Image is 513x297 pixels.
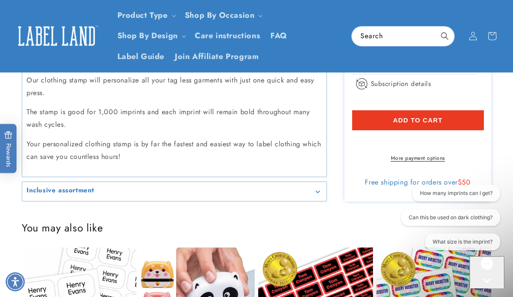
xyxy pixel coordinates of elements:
div: Free shipping for orders over [352,178,484,187]
span: FAQ [270,31,287,41]
img: Label Land [13,23,100,49]
p: Your personalized clothing stamp is by far the fastest and easiest way to label clothing which ca... [27,138,322,163]
button: Add to cart [352,111,484,131]
p: The stamp is good for 1,000 imprints and each imprint will remain bold throughout many wash cycles. [27,106,322,131]
a: FAQ [265,26,293,46]
span: Join Affiliate Program [175,52,259,62]
a: Product Type [117,10,168,21]
h2: You may also like [22,221,491,234]
summary: Shop By Design [112,26,190,46]
a: Label Guide [112,46,170,67]
a: More payment options [352,155,484,162]
summary: Inclusive assortment [22,182,326,201]
span: 50 [462,178,470,188]
span: Label Guide [117,52,165,62]
a: Label Land [10,19,103,53]
a: Join Affiliate Program [170,46,264,67]
span: Rewards [4,131,13,167]
iframe: Gorgias live chat messenger [470,256,504,288]
summary: Product Type [112,5,180,26]
span: Subscription details [371,79,431,89]
summary: Shop By Occasion [180,5,266,26]
div: Accessibility Menu [6,272,25,291]
p: Our clothing stamp will personalize all your tag less garments with just one quick and easy press. [27,74,322,99]
a: Shop By Design [117,30,178,41]
iframe: Gorgias live chat conversation starters [389,185,504,258]
h2: Inclusive assortment [27,186,94,195]
button: Search [435,26,454,46]
a: Care instructions [190,26,265,46]
span: $ [458,178,462,188]
span: Care instructions [195,31,260,41]
span: Shop By Occasion [185,10,255,20]
span: Add to cart [393,117,443,125]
